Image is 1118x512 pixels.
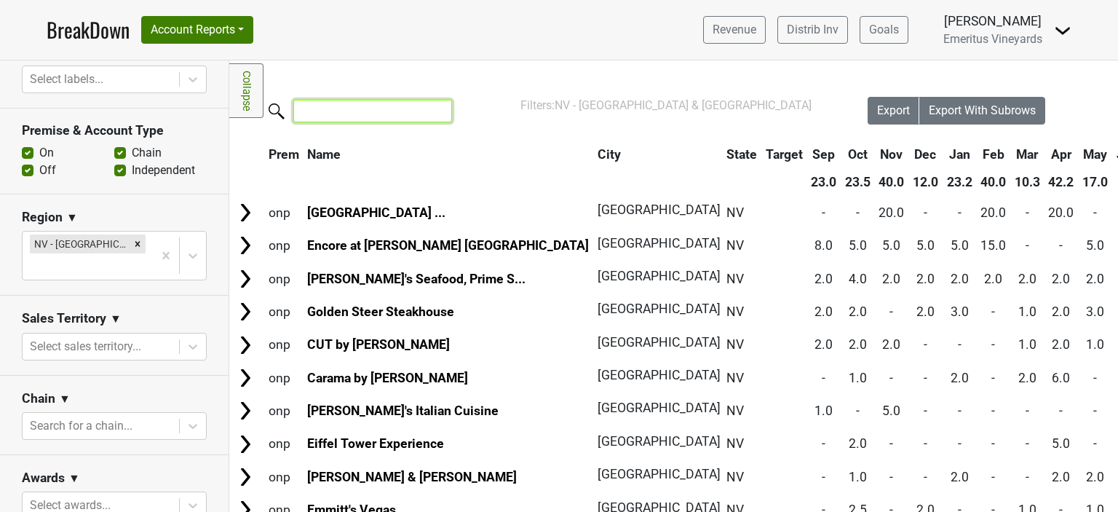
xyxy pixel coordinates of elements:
span: 2.0 [984,272,1002,286]
span: - [822,205,825,220]
span: 3.0 [951,304,969,319]
h3: Sales Territory [22,311,106,326]
img: Arrow right [234,235,256,256]
a: Revenue [703,16,766,44]
span: 2.0 [882,272,900,286]
span: - [991,304,995,319]
span: - [856,403,860,418]
a: Distrib Inv [777,16,848,44]
button: Export With Subrows [919,97,1045,125]
span: - [889,470,893,484]
td: onp [265,197,303,228]
span: 20.0 [1048,205,1074,220]
img: Arrow right [234,433,256,455]
span: 2.0 [849,337,867,352]
a: CUT by [PERSON_NAME] [307,337,450,352]
span: - [958,337,962,352]
span: 2.0 [1086,470,1104,484]
a: [PERSON_NAME] & [PERSON_NAME] [307,470,517,484]
a: Eiffel Tower Experience [307,436,444,451]
span: Export [877,103,910,117]
span: 1.0 [1018,304,1036,319]
span: 2.0 [1018,371,1036,385]
a: Encore at [PERSON_NAME] [GEOGRAPHIC_DATA] [307,238,589,253]
span: - [924,337,927,352]
span: - [1093,403,1097,418]
a: [PERSON_NAME]'s Italian Cuisine [307,403,499,418]
span: - [856,205,860,220]
span: - [822,371,825,385]
span: Emeritus Vineyards [943,32,1042,46]
span: ▼ [59,390,71,408]
div: NV - [GEOGRAPHIC_DATA] & [GEOGRAPHIC_DATA] [30,235,130,253]
span: - [958,205,962,220]
span: 2.0 [1018,272,1036,286]
span: Name [307,147,341,162]
h3: Premise & Account Type [22,123,207,138]
td: onp [265,461,303,492]
td: onp [265,395,303,427]
span: - [924,470,927,484]
th: &nbsp;: activate to sort column ascending [231,141,263,168]
span: 2.0 [814,337,833,352]
img: Arrow right [234,268,256,290]
span: - [889,304,893,319]
span: 5.0 [849,238,867,253]
img: Dropdown Menu [1054,22,1071,39]
span: - [1059,403,1063,418]
span: 2.0 [916,304,935,319]
td: onp [265,263,303,294]
span: 2.0 [882,337,900,352]
span: - [1093,205,1097,220]
th: 42.2 [1045,169,1078,195]
h3: Awards [22,470,65,486]
div: Remove NV - Las Vegas & Southern NV [130,235,146,253]
span: 2.0 [951,470,969,484]
span: 1.0 [849,371,867,385]
span: 5.0 [1086,238,1104,253]
img: Arrow right [234,301,256,323]
span: - [991,337,995,352]
span: Prem [269,147,299,162]
span: 2.0 [1052,337,1070,352]
span: - [1026,436,1029,451]
span: - [889,436,893,451]
th: 12.0 [909,169,942,195]
span: - [958,403,962,418]
th: Apr: activate to sort column ascending [1045,141,1078,168]
span: 5.0 [882,238,900,253]
span: NV [726,371,744,385]
span: 2.0 [814,304,833,319]
span: 2.0 [1052,272,1070,286]
span: NV [726,403,744,418]
button: Export [868,97,920,125]
span: ▼ [66,209,78,227]
span: 3.0 [1086,304,1104,319]
span: 1.0 [1018,337,1036,352]
span: - [889,371,893,385]
span: - [924,205,927,220]
th: Target: activate to sort column ascending [762,141,806,168]
span: - [1093,436,1097,451]
span: NV [726,238,744,253]
span: - [991,403,995,418]
span: NV [726,436,744,451]
span: - [822,436,825,451]
span: 1.0 [814,403,833,418]
span: [GEOGRAPHIC_DATA] [598,401,721,415]
span: 20.0 [980,205,1006,220]
h3: Region [22,210,63,225]
span: 6.0 [1052,371,1070,385]
span: - [1026,238,1029,253]
span: 2.0 [1052,470,1070,484]
span: Target [766,147,803,162]
span: 1.0 [849,470,867,484]
label: Chain [132,144,162,162]
img: Arrow right [234,466,256,488]
span: 2.0 [1086,272,1104,286]
span: 2.0 [951,371,969,385]
span: NV [726,304,744,319]
img: Arrow right [234,400,256,422]
span: - [1093,371,1097,385]
img: Arrow right [234,202,256,224]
